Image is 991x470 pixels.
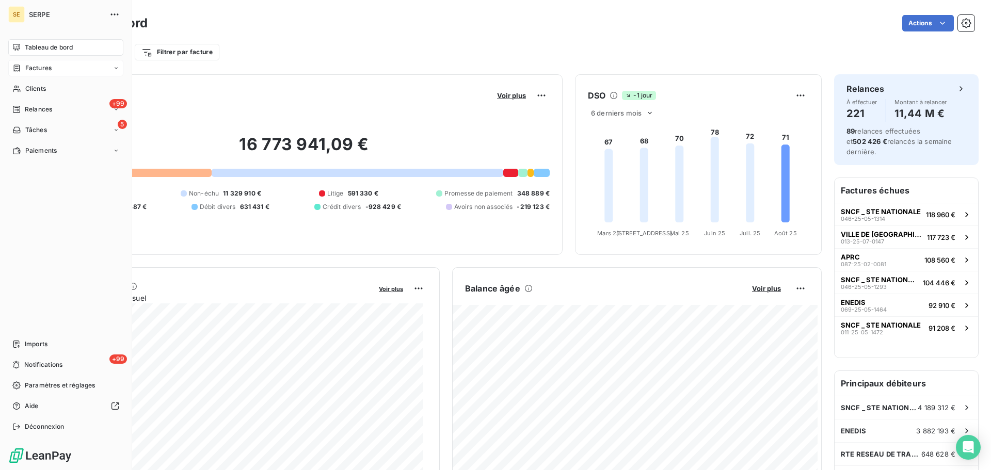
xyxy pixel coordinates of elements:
[517,202,550,212] span: -219 123 €
[327,189,344,198] span: Litige
[454,202,513,212] span: Avoirs non associés
[109,99,127,108] span: +99
[924,256,955,264] span: 108 560 €
[841,329,883,335] span: 011-25-05-1472
[323,202,361,212] span: Crédit divers
[846,83,884,95] h6: Relances
[223,189,261,198] span: 11 329 910 €
[841,403,918,412] span: SNCF _ STE NATIONALE
[835,371,978,396] h6: Principaux débiteurs
[8,39,123,56] a: Tableau de bord
[841,427,866,435] span: ENEDIS
[135,44,219,60] button: Filtrer par facture
[58,293,372,303] span: Chiffre d'affaires mensuel
[348,189,378,198] span: 591 330 €
[8,142,123,159] a: Paiements
[517,189,550,198] span: 348 889 €
[841,284,887,290] span: 046-25-05-1293
[835,294,978,316] button: ENEDIS069-25-05-146492 910 €
[25,401,39,411] span: Aide
[835,316,978,339] button: SNCF _ STE NATIONALE011-25-05-147291 208 €
[916,427,955,435] span: 3 882 193 €
[8,80,123,97] a: Clients
[894,105,947,122] h4: 11,44 M €
[597,230,620,237] tspan: Mars 25
[25,84,46,93] span: Clients
[846,127,855,135] span: 89
[444,189,513,198] span: Promesse de paiement
[622,91,656,100] span: -1 jour
[200,202,236,212] span: Débit divers
[8,101,123,118] a: +99Relances
[376,284,406,293] button: Voir plus
[841,261,886,267] span: 087-25-02-0081
[379,285,403,293] span: Voir plus
[846,127,952,156] span: relances effectuées et relancés la semaine dernière.
[752,284,781,293] span: Voir plus
[8,398,123,414] a: Aide
[846,105,877,122] h4: 221
[365,202,402,212] span: -928 429 €
[835,271,978,294] button: SNCF _ STE NATIONALE046-25-05-1293104 446 €
[841,275,919,284] span: SNCF _ STE NATIONALE
[25,125,47,135] span: Tâches
[25,63,52,73] span: Factures
[841,216,885,222] span: 046-25-05-1314
[894,99,947,105] span: Montant à relancer
[835,178,978,203] h6: Factures échues
[956,435,981,460] div: Open Intercom Messenger
[118,120,127,129] span: 5
[923,279,955,287] span: 104 446 €
[902,15,954,31] button: Actions
[853,137,887,145] span: 502 426 €
[926,210,955,219] span: 118 960 €
[835,248,978,271] button: APRC087-25-02-0081108 560 €
[25,422,65,431] span: Déconnexion
[8,122,123,138] a: 5Tâches
[841,238,884,245] span: 013-25-07-0147
[841,450,921,458] span: RTE RESEAU DE TRANSPORT ELECTRICITE
[497,91,526,100] span: Voir plus
[774,230,797,237] tspan: Août 25
[494,91,529,100] button: Voir plus
[846,99,877,105] span: À effectuer
[929,324,955,332] span: 91 208 €
[24,360,62,369] span: Notifications
[25,339,47,349] span: Imports
[749,284,784,293] button: Voir plus
[835,225,978,248] button: VILLE DE [GEOGRAPHIC_DATA]013-25-07-0147117 723 €
[25,43,73,52] span: Tableau de bord
[835,203,978,225] button: SNCF _ STE NATIONALE046-25-05-1314118 960 €
[8,336,123,352] a: Imports
[740,230,760,237] tspan: Juil. 25
[29,10,103,19] span: SERPE
[921,450,955,458] span: 648 628 €
[25,105,52,114] span: Relances
[929,301,955,310] span: 92 910 €
[841,253,860,261] span: APRC
[8,447,72,464] img: Logo LeanPay
[109,354,127,364] span: +99
[670,230,689,237] tspan: Mai 25
[927,233,955,241] span: 117 723 €
[841,306,887,313] span: 069-25-05-1464
[616,230,672,237] tspan: [STREET_ADDRESS]
[189,189,219,198] span: Non-échu
[25,381,95,390] span: Paramètres et réglages
[58,134,550,165] h2: 16 773 941,09 €
[841,207,921,216] span: SNCF _ STE NATIONALE
[704,230,725,237] tspan: Juin 25
[8,6,25,23] div: SE
[465,282,520,295] h6: Balance âgée
[25,146,57,155] span: Paiements
[8,377,123,394] a: Paramètres et réglages
[588,89,605,102] h6: DSO
[918,403,955,412] span: 4 189 312 €
[841,230,923,238] span: VILLE DE [GEOGRAPHIC_DATA]
[8,60,123,76] a: Factures
[841,298,866,306] span: ENEDIS
[240,202,269,212] span: 631 431 €
[591,109,642,117] span: 6 derniers mois
[841,321,921,329] span: SNCF _ STE NATIONALE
